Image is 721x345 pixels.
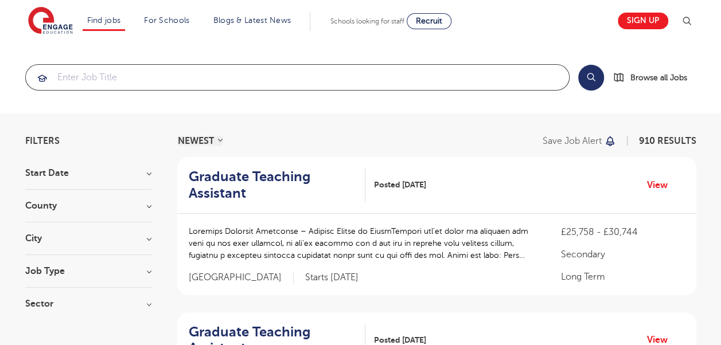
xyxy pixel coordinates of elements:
span: Posted [DATE] [374,179,426,191]
p: Save job alert [543,136,602,146]
h3: County [25,201,151,210]
h3: City [25,234,151,243]
span: 910 RESULTS [639,136,696,146]
p: Secondary [560,248,684,261]
span: Filters [25,136,60,146]
a: Browse all Jobs [613,71,696,84]
a: For Schools [144,16,189,25]
p: Loremips Dolorsit Ametconse – Adipisc Elitse do Eiusm ​Tempori utl’et dolor ma aliquaen adm veni ... [189,225,538,261]
p: £25,758 - £30,744 [560,225,684,239]
a: Recruit [407,13,451,29]
p: Starts [DATE] [305,272,358,284]
p: Long Term [560,270,684,284]
h3: Sector [25,299,151,308]
img: Engage Education [28,7,73,36]
h3: Job Type [25,266,151,276]
span: Schools looking for staff [330,17,404,25]
h3: Start Date [25,168,151,178]
button: Search [578,65,604,91]
a: Find jobs [87,16,121,25]
span: Browse all Jobs [630,71,687,84]
span: Recruit [416,17,442,25]
input: Submit [26,65,569,90]
a: Sign up [618,13,668,29]
a: Blogs & Latest News [213,16,291,25]
a: View [647,178,676,193]
span: [GEOGRAPHIC_DATA] [189,272,294,284]
h2: Graduate Teaching Assistant [189,168,356,202]
a: Graduate Teaching Assistant [189,168,365,202]
button: Save job alert [543,136,617,146]
div: Submit [25,64,570,91]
